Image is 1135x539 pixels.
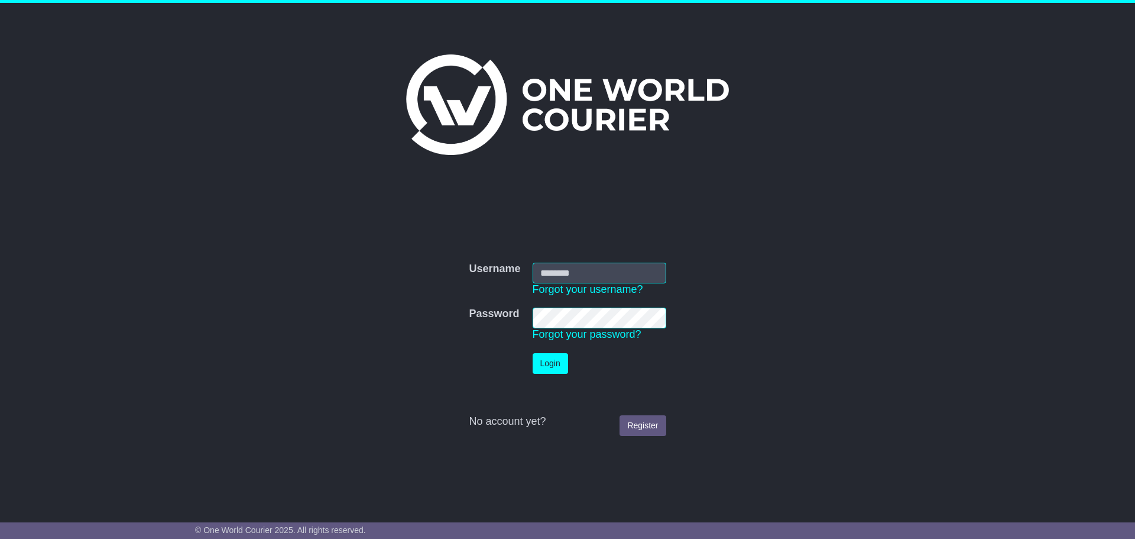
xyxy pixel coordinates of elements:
label: Password [469,308,519,321]
a: Register [620,415,666,436]
span: © One World Courier 2025. All rights reserved. [195,525,366,535]
label: Username [469,263,520,276]
button: Login [533,353,568,374]
img: One World [406,54,729,155]
div: No account yet? [469,415,666,428]
a: Forgot your username? [533,283,643,295]
a: Forgot your password? [533,328,641,340]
